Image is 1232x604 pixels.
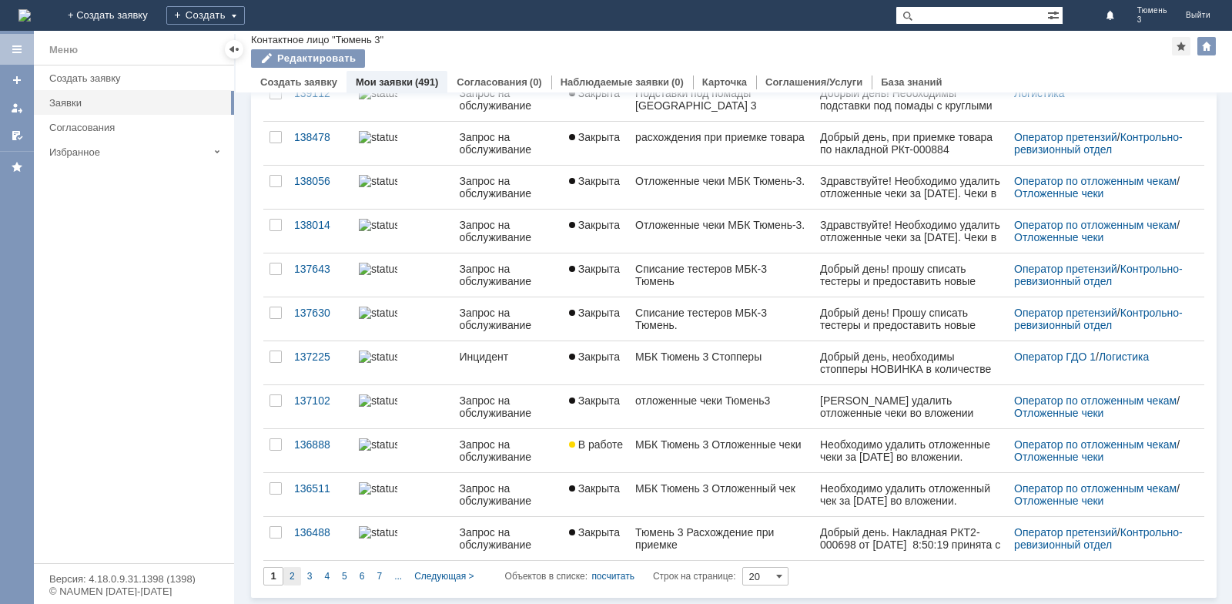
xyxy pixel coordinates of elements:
[1014,394,1186,419] div: /
[359,394,397,407] img: statusbar-0 (1).png
[635,219,808,231] div: Отложенные чеки МБК Тюмень-3.
[459,526,556,551] div: Запрос на обслуживание
[288,122,353,165] a: 138478
[18,9,31,22] img: logo
[629,517,814,560] a: Тюмень 3 Расхождение при приемке
[1014,495,1103,507] a: Отложенные чеки
[294,219,346,231] div: 138014
[49,97,225,109] div: Заявки
[1014,263,1117,275] a: Оператор претензий
[5,68,29,92] a: Создать заявку
[1014,351,1096,363] a: Оператор ГДО 1
[49,122,225,133] div: Согласования
[569,394,620,407] span: Закрыта
[635,87,808,112] div: Подставки под помады [GEOGRAPHIC_DATA] 3
[629,429,814,472] a: МБК Тюмень 3 Отложенные чеки
[459,175,556,200] div: Запрос на обслуживание
[360,571,365,582] span: 6
[288,473,353,516] a: 136511
[5,96,29,120] a: Мои заявки
[1014,482,1186,507] div: /
[1099,351,1149,363] a: Логистика
[359,482,397,495] img: statusbar-0 (1).png
[453,122,562,165] a: Запрос на обслуживание
[294,351,346,363] div: 137225
[1014,131,1183,156] a: Контрольно-ревизионный отдел
[459,482,556,507] div: Запрос на обслуживание
[359,87,397,99] img: statusbar-0 (1).png
[569,438,623,451] span: В работе
[377,571,382,582] span: 7
[353,166,453,209] a: statusbar-0 (1).png
[394,571,402,582] span: ...
[1014,438,1177,451] a: Оператор по отложенным чекам
[563,166,629,209] a: Закрыта
[563,253,629,297] a: Закрыта
[307,571,313,582] span: 3
[1014,407,1103,419] a: Отложенные чеки
[1014,394,1177,407] a: Оператор по отложенным чекам
[881,76,942,88] a: База знаний
[359,438,397,451] img: statusbar-0 (1).png
[569,526,620,539] span: Закрыта
[635,307,808,331] div: Списание тестеров МБК-3 Тюмень.
[290,571,295,582] span: 2
[294,87,346,99] div: 139112
[629,122,814,165] a: расхождения при приемке товара
[563,473,629,516] a: Закрыта
[288,385,353,428] a: 137102
[459,87,556,112] div: Запрос на обслуживание
[629,78,814,121] a: Подставки под помады [GEOGRAPHIC_DATA] 3
[359,219,397,231] img: statusbar-0 (1).png
[1014,526,1186,551] div: /
[459,263,556,287] div: Запрос на обслуживание
[563,78,629,121] a: Закрыта
[166,6,245,25] div: Создать
[569,87,620,99] span: Закрыта
[1014,231,1103,243] a: Отложенные чеки
[1014,482,1177,495] a: Оператор по отложенным чекам
[453,429,562,472] a: Запрос на обслуживание
[294,394,346,407] div: 137102
[49,146,208,158] div: Избранное
[569,307,620,319] span: Закрыта
[353,297,453,341] a: statusbar-100 (1).png
[294,131,346,143] div: 138478
[260,76,337,88] a: Создать заявку
[1014,131,1186,156] div: /
[453,78,562,121] a: Запрос на обслуживание
[18,9,31,22] a: Перейти на домашнюю страницу
[459,131,556,156] div: Запрос на обслуживание
[1197,37,1216,55] div: Изменить домашнюю страницу
[563,429,629,472] a: В работе
[569,131,620,143] span: Закрыта
[342,571,347,582] span: 5
[635,526,808,551] div: Тюмень 3 Расхождение при приемке
[1014,263,1186,287] div: /
[1172,37,1190,55] div: Добавить в избранное
[563,385,629,428] a: Закрыта
[1014,187,1103,200] a: Отложенные чеки
[353,429,453,472] a: statusbar-0 (1).png
[459,438,556,463] div: Запрос на обслуживание
[563,210,629,253] a: Закрыта
[569,175,620,187] span: Закрыта
[1014,131,1117,143] a: Оператор претензий
[635,482,808,495] div: МБК Тюмень 3 Отложенный чек
[635,438,808,451] div: МБК Тюмень 3 Отложенные чеки
[288,78,353,121] a: 139112
[353,473,453,516] a: statusbar-0 (1).png
[629,341,814,384] a: МБК Тюмень 3 Стопперы
[453,166,562,209] a: Запрос на обслуживание
[353,341,453,384] a: statusbar-0 (1).png
[563,517,629,560] a: Закрыта
[288,210,353,253] a: 138014
[635,263,808,287] div: Списание тестеров МБК-3 Тюмень
[288,341,353,384] a: 137225
[629,297,814,341] a: Списание тестеров МБК-3 Тюмень.
[1014,451,1103,463] a: Отложенные чеки
[49,574,219,584] div: Версия: 4.18.0.9.31.1398 (1398)
[294,438,346,451] div: 136888
[353,78,453,121] a: statusbar-0 (1).png
[288,297,353,341] a: 137630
